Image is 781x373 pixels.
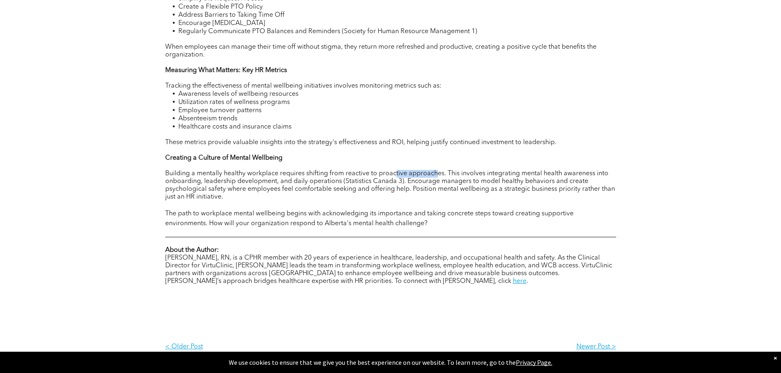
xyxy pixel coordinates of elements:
[165,255,612,285] span: [PERSON_NAME], RN, is a CPHR member with 20 years of experience in healthcare, leadership, and oc...
[178,28,477,35] span: Regularly Communicate PTO Balances and Reminders (Society for Human Resource Management 1)
[391,337,616,357] a: Newer Post >
[165,337,391,357] a: < Older Post
[178,91,298,97] span: Awareness levels of wellbeing resources
[178,99,290,106] span: Utilization rates of wellness programs
[165,170,615,200] span: Building a mentally healthy workplace requires shifting from reactive to proactive approaches. Th...
[774,354,777,362] div: Dismiss notification
[165,139,556,146] span: These metrics provide valuable insights into the strategy's effectiveness and ROI, helping justif...
[526,278,528,285] span: .
[165,210,574,227] span: The path to workplace mental wellbeing begins with acknowledging its importance and taking concre...
[391,343,616,351] p: Newer Post >
[178,107,262,114] span: Employee turnover patterns
[513,278,526,285] a: here
[165,247,219,253] strong: About the Author:
[178,12,285,18] span: Address Barriers to Taking Time Off
[178,124,291,130] span: Healthcare costs and insurance claims
[178,115,237,122] span: Absenteeism trends
[165,67,287,74] strong: Measuring What Matters: Key HR Metrics
[178,4,263,10] span: Create a Flexible PTO Policy
[165,155,282,161] strong: Creating a Culture of Mental Wellbeing
[165,83,442,89] span: Tracking the effectiveness of mental wellbeing initiatives involves monitoring metrics such as:
[165,44,597,58] span: When employees can manage their time off without stigma, they return more refreshed and productiv...
[178,20,265,27] span: Encourage [MEDICAL_DATA]
[516,358,552,366] a: Privacy Page.
[165,343,391,351] p: < Older Post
